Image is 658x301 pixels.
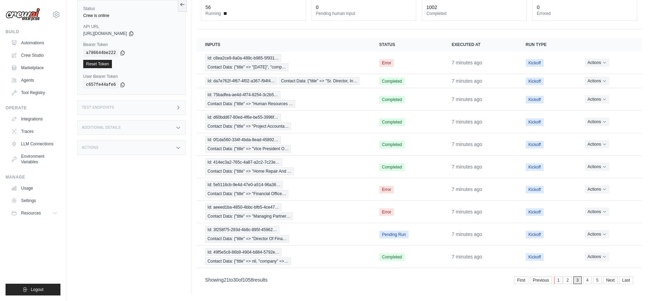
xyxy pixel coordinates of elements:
[379,231,409,238] span: Pending Run
[82,106,114,110] h3: Test Endpoints
[205,63,288,71] span: Contact Data: {"title" => "[DATE]", "comp…
[8,62,60,73] a: Marketplace
[206,11,221,16] span: Running
[205,113,281,121] span: Id: d60bdd67-80ed-4f6e-be55-3996f…
[619,276,633,284] a: Last
[205,91,363,108] a: View execution details for Id
[205,113,363,130] a: View execution details for Id
[316,4,319,11] div: 0
[6,8,40,21] img: Logo
[452,164,482,170] time: September 17, 2025 at 12:18 CDT
[205,77,277,85] span: Id: da7e762f-4f67-4f02-a367-f94f4…
[8,183,60,194] a: Usage
[197,38,641,289] section: Crew executions table
[563,276,572,284] a: 2
[83,24,180,29] label: API URL
[452,97,482,102] time: September 17, 2025 at 12:18 CDT
[205,257,291,265] span: Contact Data: {"title" => nil, "company" =>…
[452,142,482,147] time: September 17, 2025 at 12:18 CDT
[8,138,60,149] a: LLM Connections
[205,122,291,130] span: Contact Data: {"title" => "Project Accounta…
[379,59,394,67] span: Error
[205,203,282,211] span: Id: aeeed1ba-4850-4bbc-bfb5-4ce47…
[6,29,60,35] div: Build
[8,208,60,219] button: Resources
[371,38,444,52] th: Status
[583,276,592,284] a: 4
[83,49,118,57] code: a786644be222
[8,195,60,206] a: Settings
[242,277,253,283] span: 1058
[379,253,405,261] span: Completed
[379,141,405,148] span: Completed
[585,230,609,238] button: Actions for execution
[526,163,544,171] span: Kickoff
[21,210,41,216] span: Resources
[585,118,609,126] button: Actions for execution
[526,141,544,148] span: Kickoff
[205,212,293,220] span: Contact Data: {"title" => "Managing Partner…
[8,151,60,167] a: Environment Variables
[205,248,363,265] a: View execution details for Id
[526,118,544,126] span: Kickoff
[452,186,482,192] time: September 17, 2025 at 12:18 CDT
[514,276,528,284] a: First
[206,4,211,11] div: 56
[205,54,281,62] span: Id: c8ea2ce9-8a0a-489c-b985-5f931…
[316,11,412,16] dt: Pending human input
[205,54,363,71] a: View execution details for Id
[452,78,482,84] time: September 17, 2025 at 12:18 CDT
[452,60,482,65] time: September 17, 2025 at 12:18 CDT
[623,268,658,301] div: Chat Widget
[452,231,482,237] time: September 17, 2025 at 12:18 CDT
[83,81,118,89] code: c657fe44afe6
[526,253,544,261] span: Kickoff
[537,4,540,11] div: 0
[452,254,482,259] time: September 17, 2025 at 12:18 CDT
[526,231,544,238] span: Kickoff
[197,271,641,289] nav: Pagination
[205,226,363,243] a: View execution details for Id
[593,276,602,284] a: 5
[205,276,268,283] p: Showing to of results
[585,58,609,67] button: Actions for execution
[526,59,544,67] span: Kickoff
[8,126,60,137] a: Traces
[83,74,180,79] label: User Bearer Token
[83,13,180,18] div: Crew is online
[83,6,180,11] label: Status
[6,105,60,111] div: Operate
[205,181,363,198] a: View execution details for Id
[83,42,180,47] label: Bearer Token
[554,276,563,284] a: 1
[379,118,405,126] span: Completed
[585,185,609,193] button: Actions for execution
[224,277,229,283] span: 21
[452,209,482,215] time: September 17, 2025 at 12:18 CDT
[8,113,60,125] a: Integrations
[537,11,633,16] dt: Errored
[82,146,98,150] h3: Actions
[205,226,279,234] span: Id: 3f258f75-293d-4b8c-895f-45962…
[82,126,121,130] h3: Additional Details
[603,276,618,284] a: Next
[205,190,288,198] span: Contact Data: {"title" => "Financial Office…
[205,248,282,256] span: Id: 49f5e5c8-86b9-4904-b884-5792e…
[585,140,609,148] button: Actions for execution
[83,60,112,68] a: Reset Token
[205,158,282,166] span: Id: 414ec3a2-765c-4a87-a2c2-7c23e…
[517,38,576,52] th: Run Type
[8,37,60,48] a: Automations
[526,186,544,193] span: Kickoff
[279,77,360,85] span: Contact Data: {"title" => "Sr. Director, In…
[444,38,517,52] th: Executed at
[6,284,60,295] button: Logout
[379,96,405,103] span: Completed
[379,163,405,171] span: Completed
[205,136,363,153] a: View execution details for Id
[31,287,44,292] span: Logout
[585,77,609,85] button: Actions for execution
[197,38,371,52] th: Inputs
[426,4,437,11] div: 1002
[526,96,544,103] span: Kickoff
